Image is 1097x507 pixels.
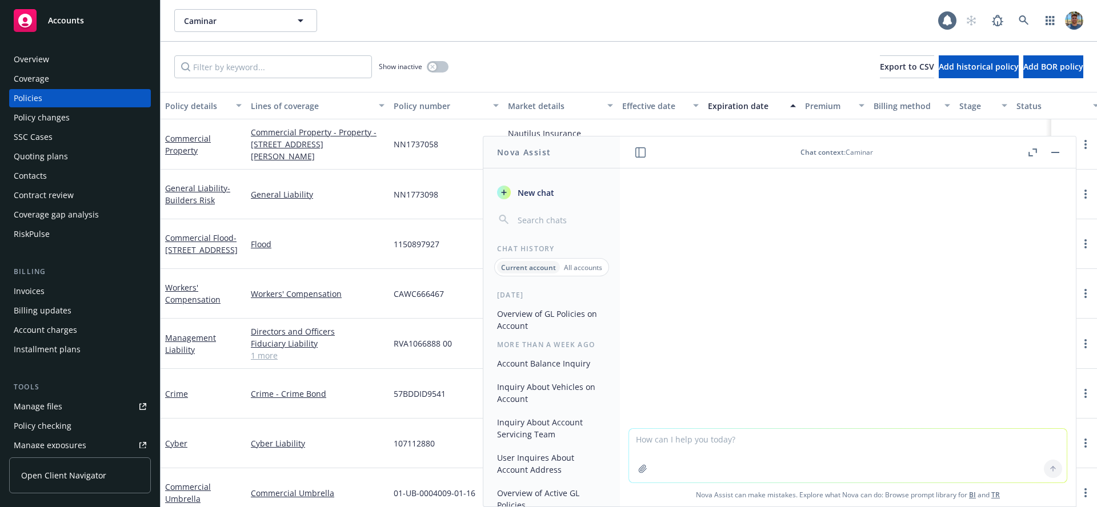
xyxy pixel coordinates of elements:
a: Overview [9,50,151,69]
button: Overview of GL Policies on Account [493,304,611,335]
a: TR [991,490,1000,500]
a: Crime [165,388,188,399]
button: Export to CSV [880,55,934,78]
span: 107112880 [394,437,435,449]
div: Billing [9,266,151,277]
div: Billing method [874,100,938,112]
a: Search [1012,9,1035,32]
span: 1150897927 [394,238,439,250]
span: Open Client Navigator [21,469,106,481]
a: Cyber [165,438,187,449]
a: Installment plans [9,340,151,359]
a: more [1079,187,1092,201]
a: Policy changes [9,108,151,127]
span: NN1737058 [394,138,438,150]
h1: Nova Assist [497,146,551,158]
div: Coverage gap analysis [14,206,99,224]
a: Commercial Property [165,133,211,156]
a: BI [969,490,976,500]
div: [DATE] [483,290,620,300]
a: Accounts [9,5,151,37]
a: Invoices [9,282,151,300]
a: Directors and Officers [251,325,385,337]
a: more [1079,337,1092,351]
div: Lines of coverage [251,100,372,112]
div: Manage exposures [14,436,86,454]
button: Stage [955,92,1012,119]
button: Caminar [174,9,317,32]
div: Coverage [14,70,49,88]
a: more [1079,436,1092,450]
button: Policy number [389,92,503,119]
button: Inquiry About Vehicles on Account [493,377,611,408]
div: Overview [14,50,49,69]
div: Policy changes [14,108,70,127]
div: Tools [9,381,151,393]
a: Commercial Umbrella [251,487,385,499]
span: CAWC666467 [394,288,444,300]
button: Account Balance Inquiry [493,354,611,373]
a: RiskPulse [9,225,151,243]
button: Billing method [869,92,955,119]
div: RiskPulse [14,225,50,243]
input: Filter by keyword... [174,55,372,78]
div: SSC Cases [14,128,53,146]
a: Flood [251,238,385,250]
a: Policies [9,89,151,107]
span: Add historical policy [939,61,1019,72]
button: Market details [503,92,618,119]
a: Commercial Flood [165,232,238,255]
div: Contacts [14,167,47,185]
span: Chat context [800,147,844,157]
a: Coverage gap analysis [9,206,151,224]
a: Start snowing [960,9,983,32]
a: Policy checking [9,417,151,435]
a: Commercial Property - Property - [STREET_ADDRESS][PERSON_NAME] [251,126,385,162]
a: Quoting plans [9,147,151,166]
a: Cyber Liability [251,437,385,449]
span: Show inactive [379,62,422,71]
div: More than a week ago [483,340,620,349]
p: Current account [501,263,556,272]
span: Nova Assist can make mistakes. Explore what Nova can do: Browse prompt library for and [624,483,1071,506]
span: 01-UB-0004009-01-16 [394,487,475,499]
a: Billing updates [9,301,151,320]
button: Premium [800,92,869,119]
a: Workers' Compensation [165,282,221,305]
a: 1 more [251,349,385,361]
button: User Inquires About Account Address [493,448,611,479]
div: Contract review [14,186,74,204]
a: more [1079,138,1092,151]
a: Manage exposures [9,436,151,454]
a: more [1079,237,1092,251]
a: Contacts [9,167,151,185]
div: Effective date [622,100,686,112]
span: Caminar [184,15,283,27]
div: Status [1016,100,1086,112]
a: more [1079,486,1092,500]
div: Policies [14,89,42,107]
span: New chat [515,187,554,199]
a: more [1079,287,1092,300]
a: Management Liability [165,332,216,355]
a: Manage files [9,397,151,416]
button: Add BOR policy [1023,55,1083,78]
a: Commercial Umbrella [165,481,211,504]
div: Billing updates [14,301,71,320]
div: Invoices [14,282,45,300]
button: Inquiry About Account Servicing Team [493,413,611,444]
a: General Liability [165,183,230,206]
a: Report a Bug [986,9,1009,32]
p: All accounts [564,263,602,272]
div: Policy checking [14,417,71,435]
a: Workers' Compensation [251,288,385,300]
button: New chat [493,182,611,203]
a: General Liability [251,188,385,200]
a: SSC Cases [9,128,151,146]
a: Switch app [1039,9,1062,32]
a: Fiduciary Liability [251,337,385,349]
div: Market details [508,100,600,112]
a: Coverage [9,70,151,88]
a: Account charges [9,321,151,339]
